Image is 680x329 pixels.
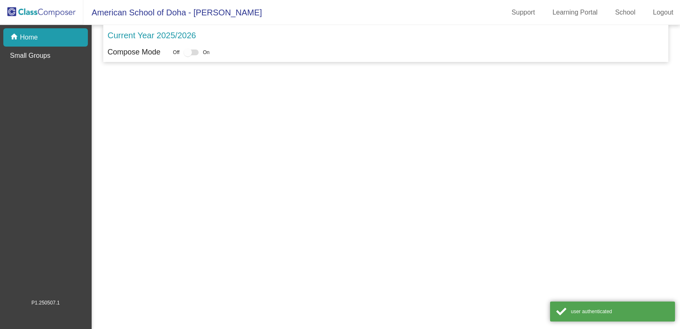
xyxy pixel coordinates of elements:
p: Compose Mode [107,47,160,58]
a: Learning Portal [546,6,605,19]
mat-icon: home [10,32,20,42]
a: School [608,6,642,19]
span: On [203,49,209,56]
div: user authenticated [571,308,669,315]
a: Logout [646,6,680,19]
p: Small Groups [10,51,50,61]
span: Off [173,49,179,56]
p: Current Year 2025/2026 [107,29,196,42]
span: American School of Doha - [PERSON_NAME] [83,6,262,19]
p: Home [20,32,38,42]
a: Support [505,6,542,19]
